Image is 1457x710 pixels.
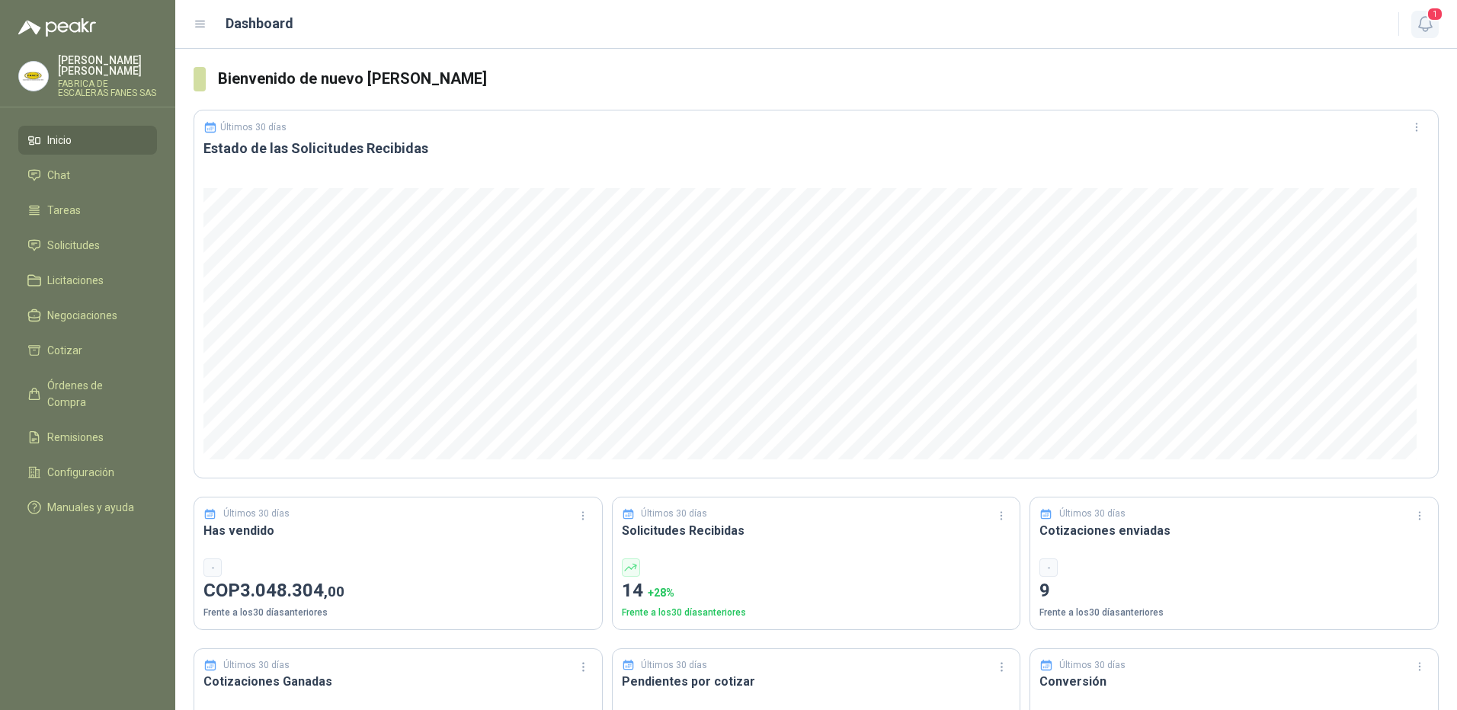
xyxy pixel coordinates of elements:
h3: Pendientes por cotizar [622,672,1011,691]
span: Remisiones [47,429,104,446]
p: Últimos 30 días [223,507,290,521]
span: Configuración [47,464,114,481]
p: Frente a los 30 días anteriores [622,606,1011,620]
h3: Bienvenido de nuevo [PERSON_NAME] [218,67,1439,91]
a: Chat [18,161,157,190]
a: Solicitudes [18,231,157,260]
h1: Dashboard [226,13,293,34]
span: Negociaciones [47,307,117,324]
h3: Estado de las Solicitudes Recibidas [203,139,1429,158]
h3: Cotizaciones enviadas [1039,521,1429,540]
span: + 28 % [648,587,674,599]
p: Últimos 30 días [223,658,290,673]
p: 14 [622,577,1011,606]
p: COP [203,577,593,606]
h3: Solicitudes Recibidas [622,521,1011,540]
span: Tareas [47,202,81,219]
p: Frente a los 30 días anteriores [203,606,593,620]
a: Cotizar [18,336,157,365]
a: Tareas [18,196,157,225]
div: - [203,558,222,577]
p: 9 [1039,577,1429,606]
span: 3.048.304 [240,580,344,601]
img: Logo peakr [18,18,96,37]
span: Cotizar [47,342,82,359]
span: Solicitudes [47,237,100,254]
span: 1 [1427,7,1443,21]
a: Licitaciones [18,266,157,295]
p: FABRICA DE ESCALERAS FANES SAS [58,79,157,98]
span: Licitaciones [47,272,104,289]
h3: Has vendido [203,521,593,540]
a: Configuración [18,458,157,487]
h3: Conversión [1039,672,1429,691]
span: Inicio [47,132,72,149]
p: Frente a los 30 días anteriores [1039,606,1429,620]
h3: Cotizaciones Ganadas [203,672,593,691]
div: - [1039,558,1058,577]
p: Últimos 30 días [641,658,707,673]
span: ,00 [324,583,344,600]
p: Últimos 30 días [641,507,707,521]
a: Órdenes de Compra [18,371,157,417]
img: Company Logo [19,62,48,91]
span: Chat [47,167,70,184]
span: Órdenes de Compra [47,377,142,411]
p: Últimos 30 días [1059,658,1126,673]
a: Negociaciones [18,301,157,330]
p: Últimos 30 días [220,122,287,133]
p: [PERSON_NAME] [PERSON_NAME] [58,55,157,76]
span: Manuales y ayuda [47,499,134,516]
button: 1 [1411,11,1439,38]
a: Remisiones [18,423,157,452]
p: Últimos 30 días [1059,507,1126,521]
a: Manuales y ayuda [18,493,157,522]
a: Inicio [18,126,157,155]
